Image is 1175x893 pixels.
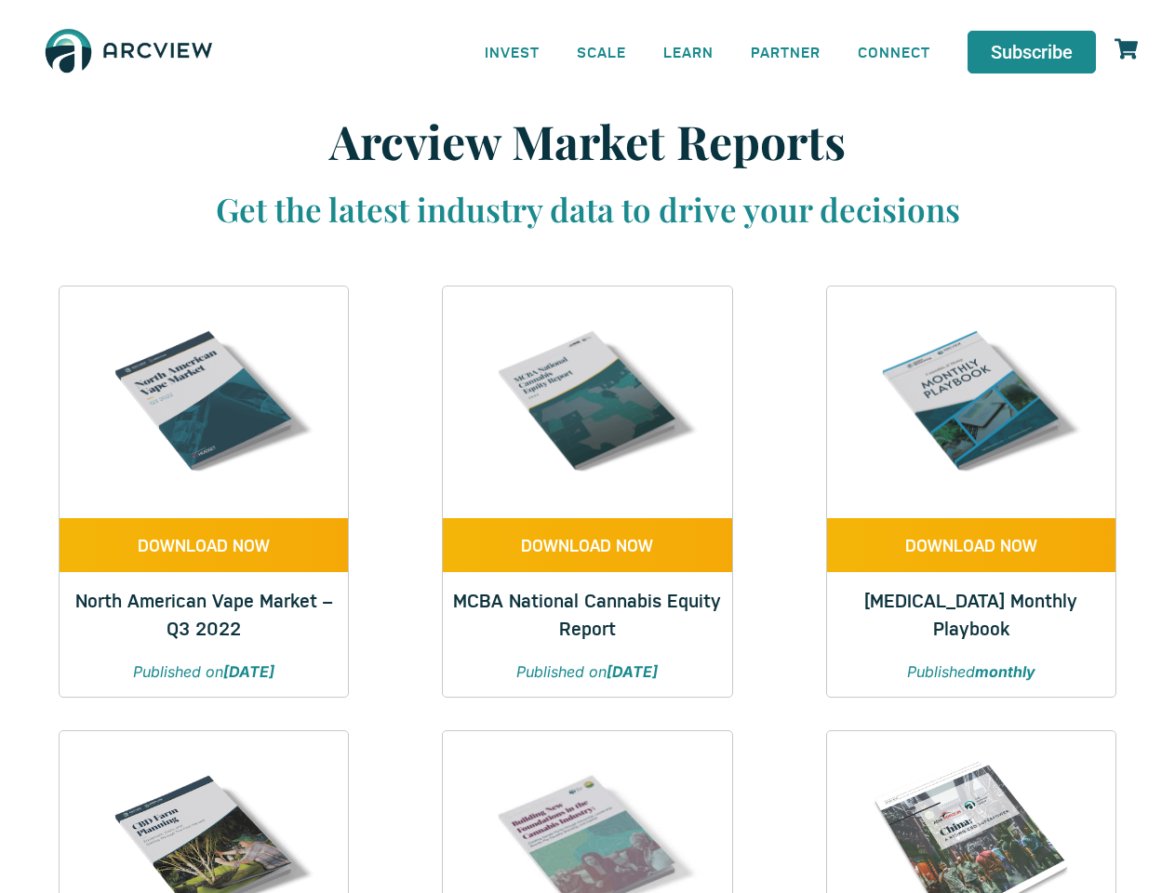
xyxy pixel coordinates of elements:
a: DOWNLOAD NOW [60,518,348,572]
h3: Get the latest industry data to drive your decisions [86,188,1090,231]
strong: [DATE] [223,662,274,681]
a: INVEST [466,31,558,73]
a: LEARN [645,31,732,73]
nav: Menu [466,31,949,73]
h1: Arcview Market Reports [86,113,1090,169]
img: The Arcview Group [37,19,220,86]
span: DOWNLOAD NOW [138,537,270,553]
a: MCBA National Cannabis Equity Report [453,587,721,640]
p: Published on [461,660,713,683]
strong: monthly [975,662,1035,681]
span: DOWNLOAD NOW [905,537,1037,553]
a: North American Vape Market – Q3 2022 [75,587,332,640]
p: Published on [78,660,329,683]
a: DOWNLOAD NOW [827,518,1115,572]
img: Cannabis & Hemp Monthly Playbook [856,287,1087,517]
a: CONNECT [839,31,949,73]
a: PARTNER [732,31,839,73]
a: [MEDICAL_DATA] Monthly Playbook [864,587,1077,640]
img: Q3 2022 VAPE REPORT [88,287,319,517]
span: DOWNLOAD NOW [521,537,653,553]
p: Published [846,660,1097,683]
strong: [DATE] [607,662,658,681]
a: SCALE [558,31,645,73]
a: Subscribe [968,31,1096,73]
span: Subscribe [991,43,1073,61]
a: DOWNLOAD NOW [443,518,731,572]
